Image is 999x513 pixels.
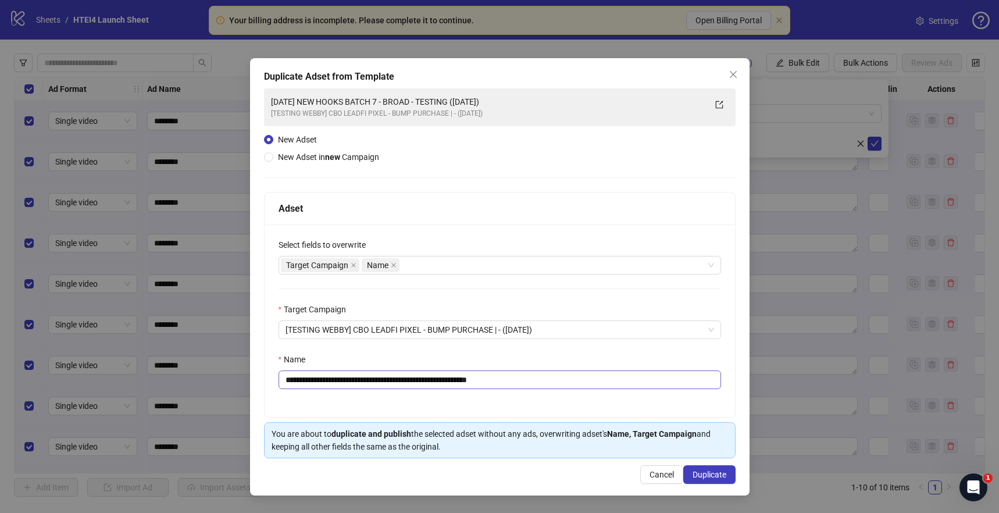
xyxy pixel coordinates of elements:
[272,427,728,453] div: You are about to the selected adset without any ads, overwriting adset's and keeping all other fi...
[286,321,714,339] span: [TESTING WEBBY] CBO LEADFI PIXEL - BUMP PURCHASE | - (09/10/2025)
[279,303,354,316] label: Target Campaign
[391,262,397,268] span: close
[271,108,705,119] div: [TESTING WEBBY] CBO LEADFI PIXEL - BUMP PURCHASE | - ([DATE])
[286,259,348,272] span: Target Campaign
[279,370,721,389] input: Name
[278,135,317,144] span: New Adset
[279,238,373,251] label: Select fields to overwrite
[607,429,697,439] strong: Name, Target Campaign
[983,473,993,483] span: 1
[715,101,723,109] span: export
[281,258,359,272] span: Target Campaign
[279,201,721,216] div: Adset
[693,470,726,479] span: Duplicate
[278,152,379,162] span: New Adset in Campaign
[724,65,743,84] button: Close
[362,258,399,272] span: Name
[351,262,356,268] span: close
[331,429,411,439] strong: duplicate and publish
[367,259,388,272] span: Name
[271,95,705,108] div: [DATE] NEW HOOKS BATCH 7 - BROAD - TESTING ([DATE])
[640,465,683,484] button: Cancel
[959,473,987,501] iframe: Intercom live chat
[325,152,340,162] strong: new
[683,465,736,484] button: Duplicate
[729,70,738,79] span: close
[650,470,674,479] span: Cancel
[279,353,313,366] label: Name
[264,70,736,84] div: Duplicate Adset from Template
